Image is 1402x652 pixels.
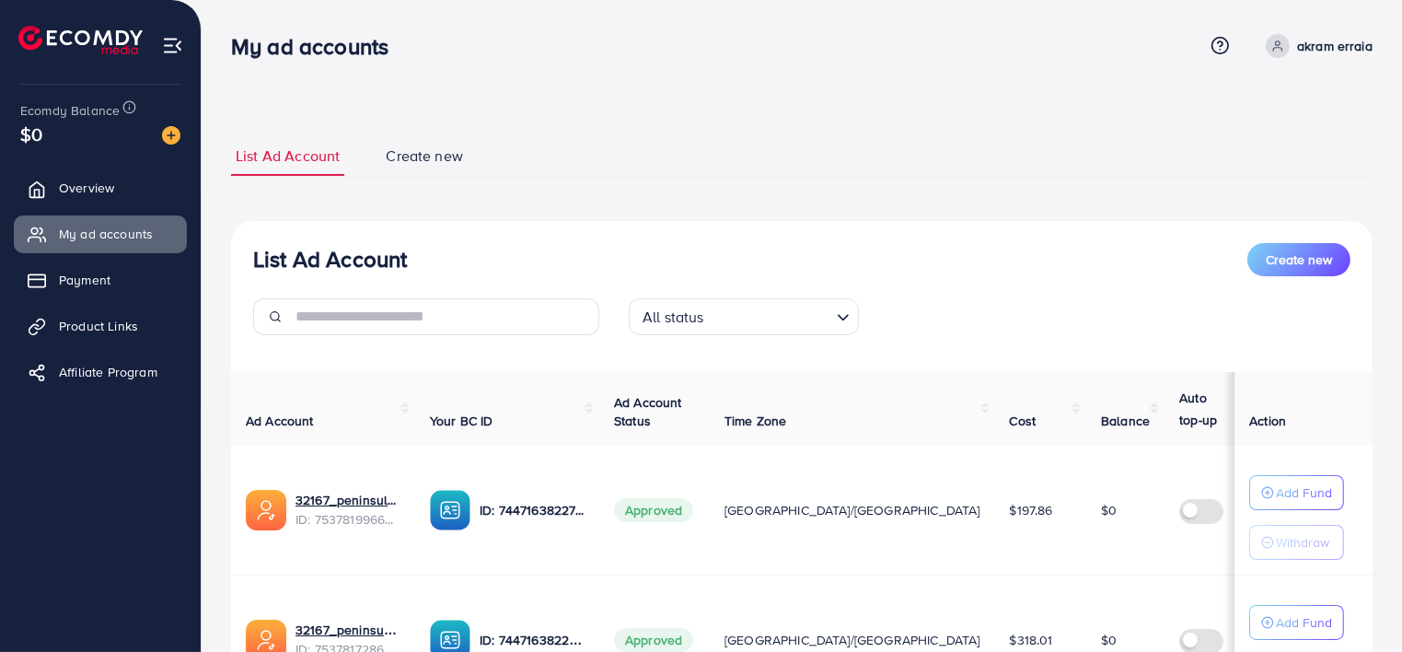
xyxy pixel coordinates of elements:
[14,308,187,344] a: Product Links
[295,491,400,509] a: 32167_peninsulamart2_1755035523238
[295,510,400,529] span: ID: 7537819966989451281
[1101,412,1150,430] span: Balance
[1179,387,1233,431] p: Auto top-up
[14,354,187,390] a: Affiliate Program
[295,621,400,639] a: 32167_peninsulamart3_1755035549846
[724,501,980,519] span: [GEOGRAPHIC_DATA]/[GEOGRAPHIC_DATA]
[480,629,585,651] p: ID: 7447163822760067089
[1276,611,1332,634] p: Add Fund
[430,412,493,430] span: Your BC ID
[614,393,682,430] span: Ad Account Status
[1276,482,1332,504] p: Add Fund
[231,33,403,60] h3: My ad accounts
[1276,531,1329,553] p: Withdraw
[710,300,829,331] input: Search for option
[1249,475,1344,510] button: Add Fund
[386,146,463,167] span: Create new
[253,246,407,273] h3: List Ad Account
[1324,569,1388,638] iframe: Chat
[639,304,708,331] span: All status
[614,498,693,522] span: Approved
[246,490,286,530] img: ic-ads-acc.e4c84228.svg
[162,126,180,145] img: image
[295,491,400,529] div: <span class='underline'>32167_peninsulamart2_1755035523238</span></br>7537819966989451281
[59,363,157,381] span: Affiliate Program
[162,35,183,56] img: menu
[20,121,42,147] span: $0
[430,490,470,530] img: ic-ba-acc.ded83a64.svg
[14,215,187,252] a: My ad accounts
[246,412,314,430] span: Ad Account
[1010,412,1037,430] span: Cost
[614,628,693,652] span: Approved
[1258,34,1373,58] a: akram erraia
[1249,525,1344,560] button: Withdraw
[14,169,187,206] a: Overview
[1010,501,1053,519] span: $197.86
[724,412,786,430] span: Time Zone
[18,26,143,54] img: logo
[1297,35,1373,57] p: akram erraia
[1010,631,1053,649] span: $318.01
[1266,250,1332,269] span: Create new
[14,262,187,298] a: Payment
[59,225,153,243] span: My ad accounts
[1101,501,1117,519] span: $0
[724,631,980,649] span: [GEOGRAPHIC_DATA]/[GEOGRAPHIC_DATA]
[1247,243,1350,276] button: Create new
[1249,412,1286,430] span: Action
[59,271,110,289] span: Payment
[1101,631,1117,649] span: $0
[20,101,120,120] span: Ecomdy Balance
[59,179,114,197] span: Overview
[59,317,138,335] span: Product Links
[1249,605,1344,640] button: Add Fund
[236,146,340,167] span: List Ad Account
[480,499,585,521] p: ID: 7447163822760067089
[629,298,859,335] div: Search for option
